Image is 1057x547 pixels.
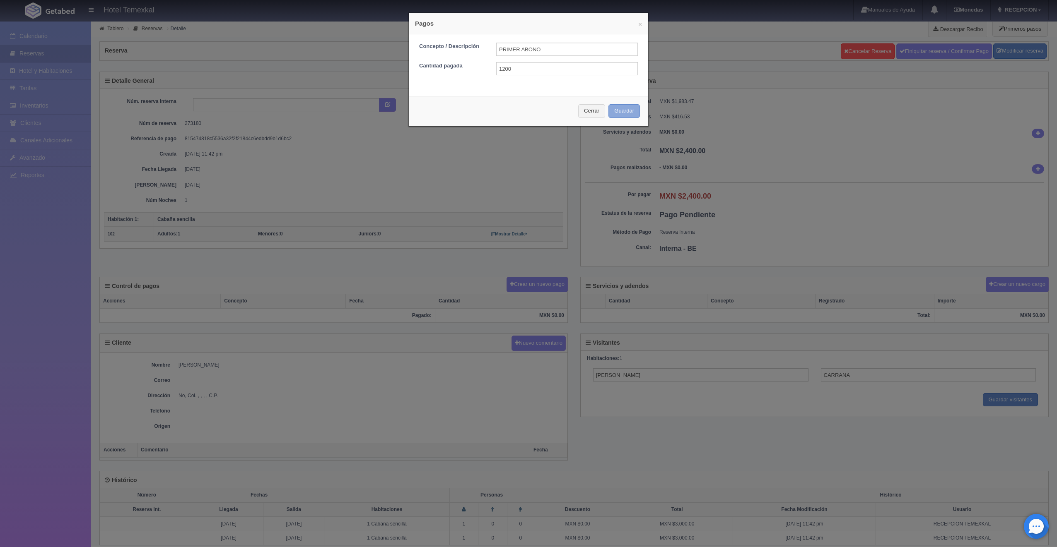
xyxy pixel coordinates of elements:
label: Cantidad pagada [413,62,490,70]
button: × [638,21,642,27]
button: Guardar [608,104,640,118]
button: Cerrar [578,104,605,118]
label: Concepto / Descripción [413,43,490,50]
h4: Pagos [415,19,642,28]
